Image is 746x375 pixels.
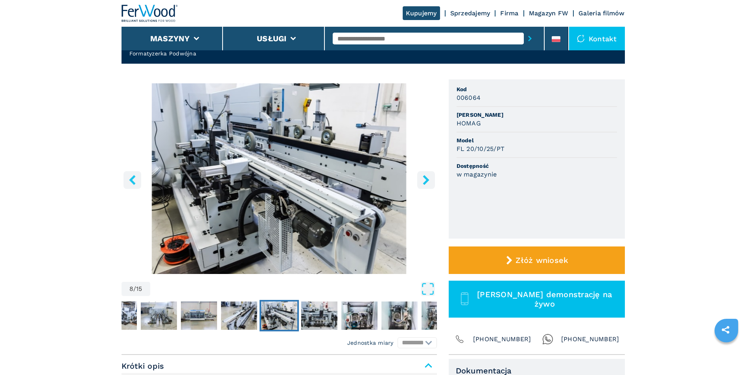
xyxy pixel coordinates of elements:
span: [PHONE_NUMBER] [473,334,531,345]
h3: w magazynie [457,170,497,179]
h2: Formatyzerka Podwójna [129,50,257,57]
span: 8 [129,286,133,292]
button: Go to Slide 12 [420,300,459,331]
button: submit-button [524,29,536,48]
button: Go to Slide 9 [300,300,339,331]
a: Firma [500,9,518,17]
div: Go to Slide 8 [122,83,437,274]
span: [PHONE_NUMBER] [561,334,619,345]
img: Phone [454,334,465,345]
img: dd5156fec5f3499f9d98836cb25fbb56 [141,301,177,330]
span: Model [457,136,617,144]
span: [PERSON_NAME] [457,111,617,119]
img: 936b54c4d130011738c13c1b719ba476 [221,301,257,330]
button: Złóż wniosek [449,246,625,274]
img: Formatyzerka Podwójna HOMAG FL 20/10/25/PT [122,83,437,274]
button: Go to Slide 11 [380,300,419,331]
img: Whatsapp [542,334,553,345]
img: fc4f2bf89ab86101c25bf1fdac954a62 [301,301,337,330]
span: 15 [136,286,142,292]
span: [PERSON_NAME] demonstrację na żywo [473,290,615,309]
button: left-button [123,171,141,189]
button: [PERSON_NAME] demonstrację na żywo [449,281,625,318]
iframe: Chat [713,340,740,369]
h3: 006064 [457,93,481,102]
span: Złóż wniosek [516,256,568,265]
div: Kontakt [569,27,625,50]
button: Go to Slide 10 [340,300,379,331]
a: sharethis [716,320,735,340]
span: / [133,286,136,292]
img: 2edaa81772a139202290665cfb0b3ceb [341,301,378,330]
button: right-button [417,171,435,189]
img: 3adb74f04d8292064b56678349f0de4e [381,301,418,330]
img: f9d14c971ac8f78cd57ff6f81cc801e6 [181,301,217,330]
span: Dostępność [457,162,617,170]
button: Open Fullscreen [152,282,435,296]
button: Usługi [257,34,287,43]
img: Kontakt [577,35,585,42]
em: Jednostka miary [347,339,394,347]
span: Krótki opis [122,359,437,373]
h3: HOMAG [457,119,481,128]
a: Sprzedajemy [450,9,490,17]
img: 757939444a435934bb26f0355688144f [261,301,297,330]
a: Magazyn FW [529,9,569,17]
a: Galeria filmów [578,9,625,17]
span: Kod [457,85,617,93]
h3: FL 20/10/25/PT [457,144,505,153]
img: Ferwood [122,5,178,22]
button: Go to Slide 7 [219,300,259,331]
a: Kupujemy [403,6,440,20]
button: Go to Slide 6 [179,300,219,331]
button: Go to Slide 5 [139,300,179,331]
img: c391efe302750813faecae36f63007f5 [422,301,458,330]
button: Go to Slide 8 [260,300,299,331]
button: Maszyny [150,34,190,43]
